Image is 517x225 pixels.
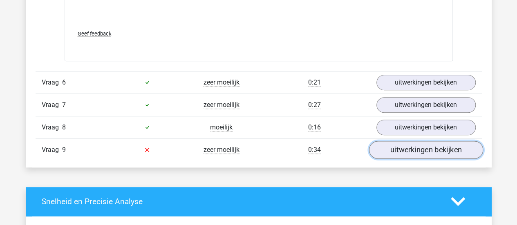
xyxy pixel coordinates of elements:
[210,123,233,131] span: moeilijk
[204,78,239,87] span: zeer moeilijk
[78,31,111,37] span: Geef feedback
[42,78,62,87] span: Vraag
[376,75,476,90] a: uitwerkingen bekijken
[62,78,66,86] span: 6
[308,78,321,87] span: 0:21
[62,146,66,154] span: 9
[42,197,439,206] h4: Snelheid en Precisie Analyse
[308,146,321,154] span: 0:34
[376,120,476,135] a: uitwerkingen bekijken
[42,123,62,132] span: Vraag
[376,97,476,113] a: uitwerkingen bekijken
[308,123,321,131] span: 0:16
[62,123,66,131] span: 8
[62,101,66,109] span: 7
[369,141,483,159] a: uitwerkingen bekijken
[204,146,239,154] span: zeer moeilijk
[42,145,62,155] span: Vraag
[308,101,321,109] span: 0:27
[42,100,62,110] span: Vraag
[204,101,239,109] span: zeer moeilijk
